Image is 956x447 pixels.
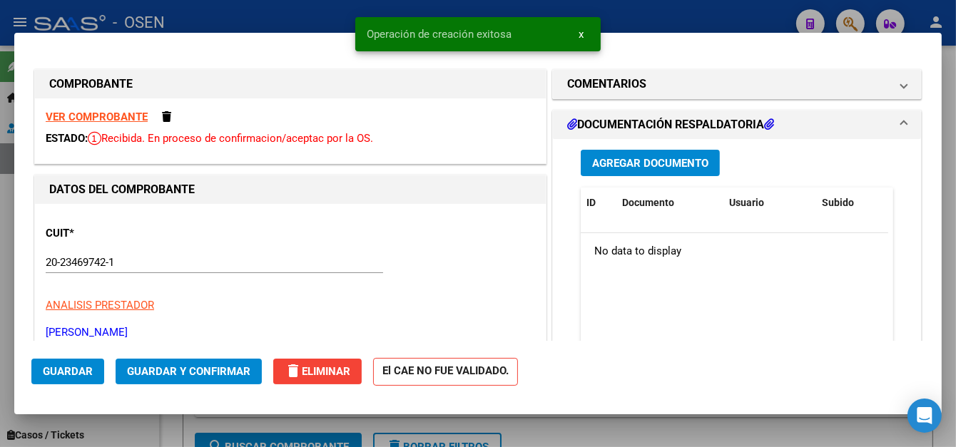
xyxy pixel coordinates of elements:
datatable-header-cell: Usuario [723,187,816,218]
button: Guardar [31,359,104,384]
span: Subido [822,197,854,208]
mat-expansion-panel-header: DOCUMENTACIÓN RESPALDATORIA [553,111,921,139]
span: ID [586,197,596,208]
datatable-header-cell: Subido [816,187,888,218]
strong: DATOS DEL COMPROBANTE [49,183,195,196]
a: VER COMPROBANTE [46,111,148,123]
div: Open Intercom Messenger [907,399,942,433]
button: x [567,21,595,47]
span: Usuario [729,197,764,208]
span: Guardar [43,365,93,378]
datatable-header-cell: Documento [616,187,723,218]
p: CUIT [46,225,193,242]
button: Guardar y Confirmar [116,359,262,384]
mat-expansion-panel-header: COMENTARIOS [553,70,921,98]
button: Eliminar [273,359,362,384]
span: Operación de creación exitosa [367,27,512,41]
span: Guardar y Confirmar [127,365,250,378]
div: No data to display [581,233,888,269]
h1: DOCUMENTACIÓN RESPALDATORIA [567,116,774,133]
strong: El CAE NO FUE VALIDADO. [373,358,518,386]
span: ESTADO: [46,132,88,145]
p: [PERSON_NAME] [46,324,535,341]
span: Eliminar [285,365,350,378]
mat-icon: delete [285,362,302,379]
span: x [579,28,584,41]
datatable-header-cell: ID [581,187,616,218]
strong: COMPROBANTE [49,77,133,91]
span: Documento [622,197,674,208]
span: Recibida. En proceso de confirmacion/aceptac por la OS. [88,132,373,145]
span: Agregar Documento [592,157,708,170]
div: DOCUMENTACIÓN RESPALDATORIA [553,139,921,435]
button: Agregar Documento [581,150,720,176]
h1: COMENTARIOS [567,76,646,93]
span: ANALISIS PRESTADOR [46,299,154,312]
